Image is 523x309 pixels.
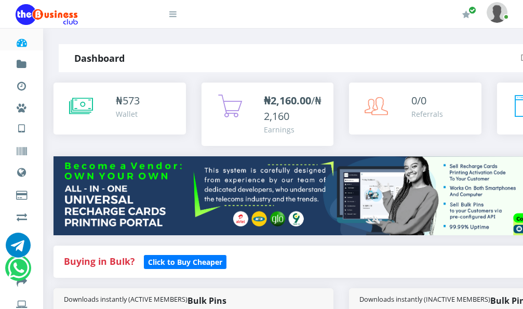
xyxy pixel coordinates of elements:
[264,93,311,108] b: ₦2,160.00
[8,263,29,280] a: Chat for support
[144,255,226,267] a: Click to Buy Cheaper
[16,158,28,184] a: Data
[39,114,126,132] a: Nigerian VTU
[16,181,28,206] a: Cable TV, Electricity
[487,2,507,22] img: User
[411,109,443,119] div: Referrals
[6,240,31,258] a: Chat for support
[349,83,481,135] a: 0/0 Referrals
[16,224,28,249] a: Register a Referral
[16,50,28,75] a: Fund wallet
[359,294,490,304] small: Downloads instantly (INACTIVE MEMBERS)
[16,28,28,53] a: Dashboard
[64,294,323,307] strong: Bulk Pins
[116,93,140,109] div: ₦
[116,109,140,119] div: Wallet
[411,93,426,108] span: 0/0
[39,129,126,147] a: International VTU
[53,83,186,135] a: ₦573 Wallet
[264,93,321,123] span: /₦2,160
[16,93,28,118] a: Miscellaneous Payments
[462,10,470,19] i: Renew/Upgrade Subscription
[16,203,28,227] a: Airtime -2- Cash
[123,93,140,108] span: 573
[64,294,187,304] small: Downloads instantly (ACTIVE MEMBERS)
[16,72,28,97] a: Transactions
[16,4,78,25] img: Logo
[264,124,324,135] div: Earnings
[74,52,125,64] strong: Dashboard
[64,255,135,267] strong: Buying in Bulk?
[16,137,28,162] a: Vouchers
[468,6,476,14] span: Renew/Upgrade Subscription
[202,83,334,146] a: ₦2,160.00/₦2,160 Earnings
[148,257,222,267] b: Click to Buy Cheaper
[16,114,28,140] a: VTU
